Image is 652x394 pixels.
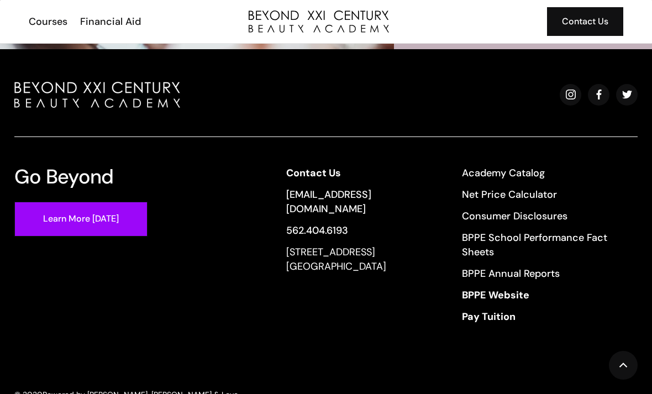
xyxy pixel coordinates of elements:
a: Financial Aid [73,14,146,29]
div: Financial Aid [80,14,141,29]
a: Consumer Disclosures [462,209,623,223]
a: Learn More [DATE] [14,202,148,237]
div: Courses [29,14,67,29]
a: Net Price Calculator [462,187,623,202]
a: Pay Tuition [462,309,623,324]
a: BPPE Annual Reports [462,266,623,281]
h3: Go Beyond [14,166,114,187]
a: BPPE Website [462,288,623,302]
a: home [249,10,389,33]
a: Academy Catalog [462,166,623,180]
div: [STREET_ADDRESS] [GEOGRAPHIC_DATA] [286,245,433,274]
div: Contact Us [562,14,608,29]
strong: Contact Us [286,166,341,180]
strong: BPPE Website [462,288,529,302]
a: [EMAIL_ADDRESS][DOMAIN_NAME] [286,187,433,216]
a: BPPE School Performance Fact Sheets [462,230,623,259]
a: 562.404.6193 [286,223,433,238]
img: beyond logo [249,10,389,33]
a: Contact Us [547,7,623,36]
a: Contact Us [286,166,433,180]
img: beyond beauty logo [14,82,180,108]
a: Courses [22,14,73,29]
strong: Pay Tuition [462,310,516,323]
